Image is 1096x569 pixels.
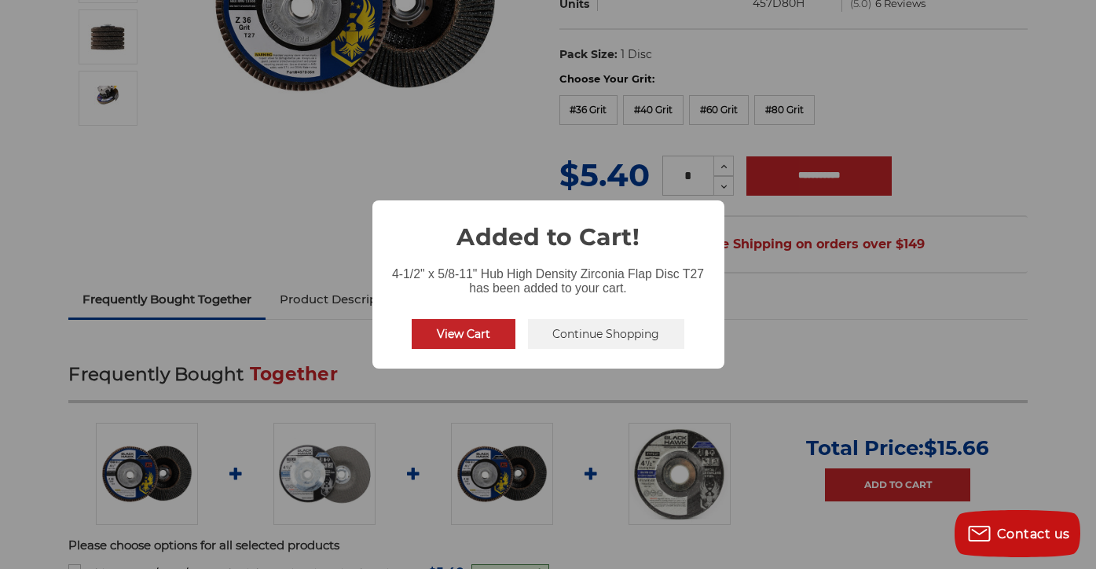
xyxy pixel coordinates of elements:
div: 4-1/2" x 5/8-11" Hub High Density Zirconia Flap Disc T27 has been added to your cart. [372,255,724,299]
button: View Cart [412,319,515,349]
span: Contact us [997,527,1070,541]
button: Continue Shopping [528,319,685,349]
button: Contact us [955,510,1080,557]
h2: Added to Cart! [372,200,724,255]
